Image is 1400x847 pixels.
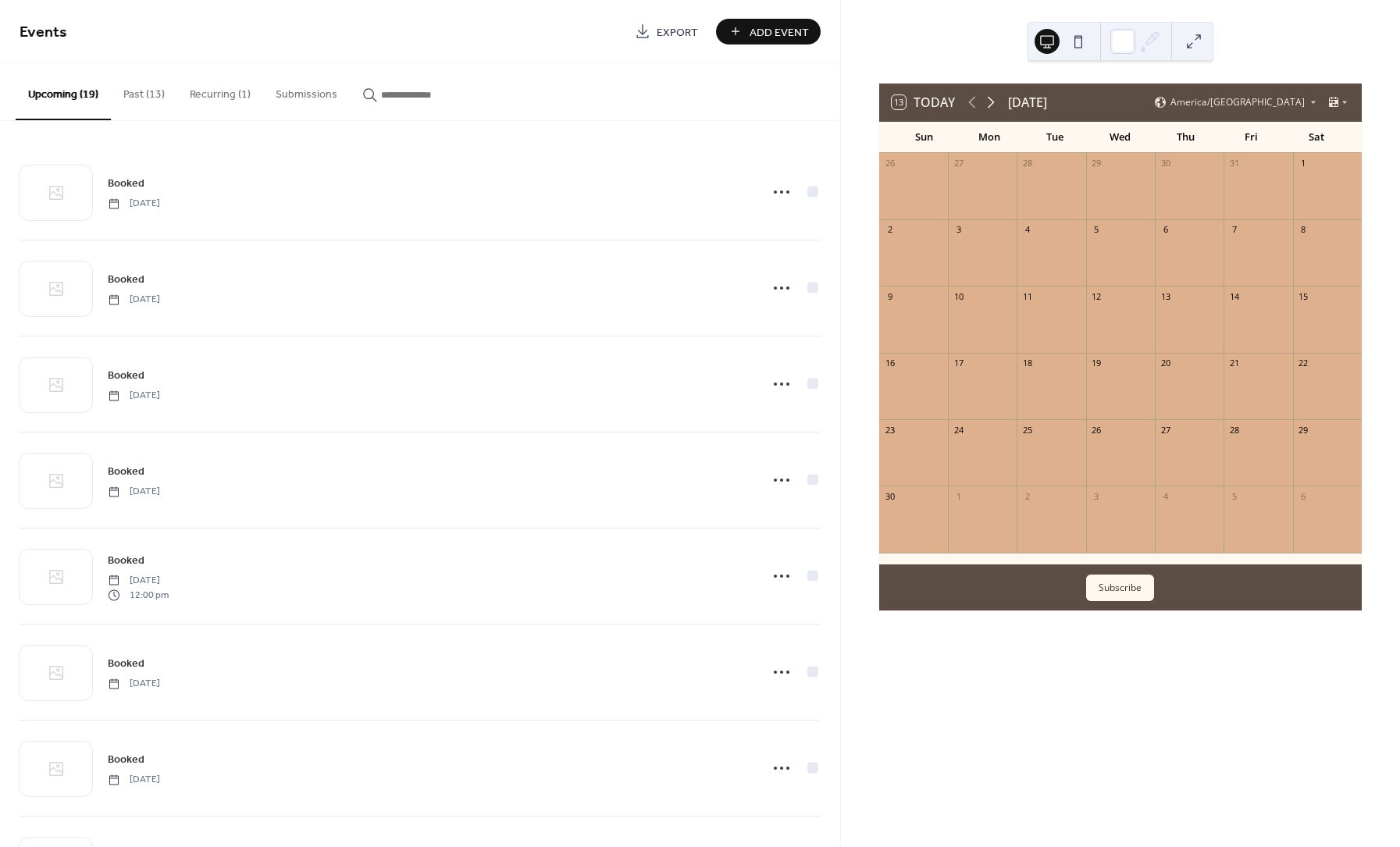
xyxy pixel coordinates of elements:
div: Mon [957,122,1023,153]
div: 16 [884,358,896,369]
div: 10 [953,290,964,302]
span: Export [657,24,698,41]
div: 30 [884,490,896,502]
div: 3 [1091,490,1103,502]
a: Booked [108,174,144,192]
a: Booked [108,750,144,768]
div: 27 [953,158,964,169]
div: 13 [1160,290,1171,302]
a: Booked [108,270,144,288]
button: Add Event [716,19,821,44]
span: Events [20,17,67,48]
button: 13Today [886,91,960,113]
div: 1 [953,490,964,502]
span: Booked [108,656,144,672]
span: [DATE] [108,677,160,691]
div: 4 [1021,224,1033,236]
div: 2 [1021,490,1033,502]
div: 26 [884,158,896,169]
div: 28 [1021,158,1033,169]
div: 25 [1021,424,1033,436]
span: Booked [108,176,144,192]
div: Sat [1284,122,1349,153]
div: 14 [1228,290,1240,302]
div: 31 [1228,158,1240,169]
div: 29 [1298,424,1309,436]
span: 12:00 pm [108,588,169,602]
div: 12 [1091,290,1103,302]
div: 8 [1298,224,1309,236]
span: [DATE] [108,773,160,787]
div: 4 [1160,490,1171,502]
div: Tue [1022,122,1088,153]
div: 6 [1298,490,1309,502]
div: 24 [953,424,964,436]
a: Booked [108,551,144,569]
div: Thu [1153,122,1219,153]
div: 2 [884,224,896,236]
div: 17 [953,358,964,369]
div: Sun [892,122,957,153]
span: [DATE] [108,197,160,211]
div: 7 [1228,224,1240,236]
div: 6 [1160,224,1171,236]
div: 30 [1160,158,1171,169]
span: Booked [108,752,144,768]
div: 20 [1160,358,1171,369]
button: Recurring (1) [177,63,263,119]
span: [DATE] [108,574,169,588]
span: Booked [108,368,144,384]
div: 22 [1298,358,1309,369]
a: Booked [108,462,144,480]
span: [DATE] [108,485,160,499]
span: Booked [108,553,144,569]
span: Booked [108,272,144,288]
div: Wed [1088,122,1153,153]
span: [DATE] [108,293,160,307]
span: [DATE] [108,389,160,403]
div: 23 [884,424,896,436]
div: 28 [1228,424,1240,436]
button: Subscribe [1086,575,1154,601]
div: 18 [1021,358,1033,369]
a: Export [623,19,710,44]
div: 5 [1091,224,1103,236]
div: 19 [1091,358,1103,369]
button: Past (13) [111,63,177,119]
div: 15 [1298,290,1309,302]
div: 5 [1228,490,1240,502]
div: 1 [1298,158,1309,169]
span: Booked [108,464,144,480]
div: 9 [884,290,896,302]
a: Booked [108,654,144,672]
button: Submissions [263,63,350,119]
div: 27 [1160,424,1171,436]
a: Booked [108,366,144,384]
div: 21 [1228,358,1240,369]
span: America/[GEOGRAPHIC_DATA] [1170,98,1305,107]
div: [DATE] [1008,93,1047,112]
div: 29 [1091,158,1103,169]
button: Upcoming (19) [16,63,111,120]
div: Fri [1219,122,1284,153]
span: Add Event [750,24,809,41]
div: 26 [1091,424,1103,436]
div: 3 [953,224,964,236]
div: 11 [1021,290,1033,302]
